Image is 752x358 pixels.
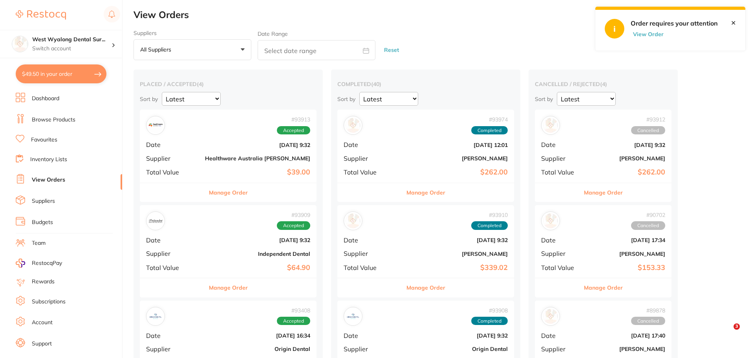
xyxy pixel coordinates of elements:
[16,259,25,268] img: RestocqPay
[277,307,310,314] span: # 93408
[205,168,310,176] b: $39.00
[146,332,199,339] span: Date
[631,221,665,230] span: Cancelled
[30,156,67,163] a: Inventory Lists
[344,345,396,352] span: Supplier
[337,81,514,88] h2: completed ( 40 )
[277,317,310,325] span: Accepted
[543,213,558,228] img: Adam Dental
[631,212,665,218] span: # 90702
[471,116,508,123] span: # 93974
[148,309,163,324] img: Origin Dental
[403,168,508,176] b: $262.00
[205,142,310,148] b: [DATE] 9:32
[717,323,736,342] iframe: Intercom live chat
[346,118,360,133] img: Adam Dental
[587,346,665,352] b: [PERSON_NAME]
[406,183,445,202] button: Manage Order
[541,169,580,176] span: Total Value
[403,237,508,243] b: [DATE] 9:32
[277,126,310,135] span: Accepted
[146,155,199,162] span: Supplier
[344,264,396,271] span: Total Value
[32,218,53,226] a: Budgets
[541,155,580,162] span: Supplier
[205,251,310,257] b: Independent Dental
[205,264,310,272] b: $64.90
[344,237,396,244] span: Date
[587,155,665,162] b: [PERSON_NAME]
[587,142,665,148] b: [DATE] 9:32
[258,31,288,37] label: Date Range
[631,116,665,123] span: # 93912
[344,250,396,257] span: Supplier
[134,30,251,36] label: Suppliers
[403,264,508,272] b: $339.02
[543,309,558,324] img: Henry Schein Halas
[32,259,62,267] span: RestocqPay
[12,36,28,52] img: West Wyalong Dental Surgery (DentalTown 4)
[541,264,580,271] span: Total Value
[631,126,665,135] span: Cancelled
[471,221,508,230] span: Completed
[148,213,163,228] img: Independent Dental
[344,141,396,148] span: Date
[16,6,66,24] a: Restocq Logo
[471,317,508,325] span: Completed
[277,221,310,230] span: Accepted
[471,307,508,314] span: # 93908
[471,126,508,135] span: Completed
[32,116,75,124] a: Browse Products
[32,45,112,53] p: Switch account
[148,118,163,133] img: Healthware Australia Ridley
[277,116,310,123] span: # 93913
[382,40,401,61] button: Reset
[32,298,66,306] a: Subscriptions
[32,36,112,44] h4: West Wyalong Dental Surgery (DentalTown 4)
[403,332,508,339] b: [DATE] 9:32
[731,19,736,26] a: Close this notification
[587,237,665,243] b: [DATE] 17:34
[146,250,199,257] span: Supplier
[403,142,508,148] b: [DATE] 12:01
[32,278,55,286] a: Rewards
[146,345,199,352] span: Supplier
[209,278,248,297] button: Manage Order
[32,340,52,348] a: Support
[140,205,317,297] div: Independent Dental#93909AcceptedDate[DATE] 9:32SupplierIndependent DentalTotal Value$64.90Manage ...
[584,278,623,297] button: Manage Order
[734,323,740,330] span: 3
[140,46,174,53] p: All suppliers
[587,251,665,257] b: [PERSON_NAME]
[146,237,199,244] span: Date
[541,332,580,339] span: Date
[535,95,553,103] p: Sort by
[205,237,310,243] b: [DATE] 9:32
[344,169,396,176] span: Total Value
[277,212,310,218] span: # 93909
[31,136,57,144] a: Favourites
[209,183,248,202] button: Manage Order
[406,278,445,297] button: Manage Order
[205,346,310,352] b: Origin Dental
[258,40,375,60] input: Select date range
[32,95,59,103] a: Dashboard
[140,95,158,103] p: Sort by
[631,307,665,314] span: # 89878
[535,81,671,88] h2: cancelled / rejected ( 4 )
[584,183,623,202] button: Manage Order
[140,81,317,88] h2: placed / accepted ( 4 )
[32,197,55,205] a: Suppliers
[16,10,66,20] img: Restocq Logo
[403,155,508,162] b: [PERSON_NAME]
[205,332,310,339] b: [DATE] 16:34
[16,259,62,268] a: RestocqPay
[134,9,752,20] h2: View Orders
[587,264,665,272] b: $153.33
[140,110,317,202] div: Healthware Australia Ridley#93913AcceptedDate[DATE] 9:32SupplierHealthware Australia [PERSON_NAME...
[541,345,580,352] span: Supplier
[471,212,508,218] span: # 93910
[587,332,665,339] b: [DATE] 17:40
[403,346,508,352] b: Origin Dental
[541,141,580,148] span: Date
